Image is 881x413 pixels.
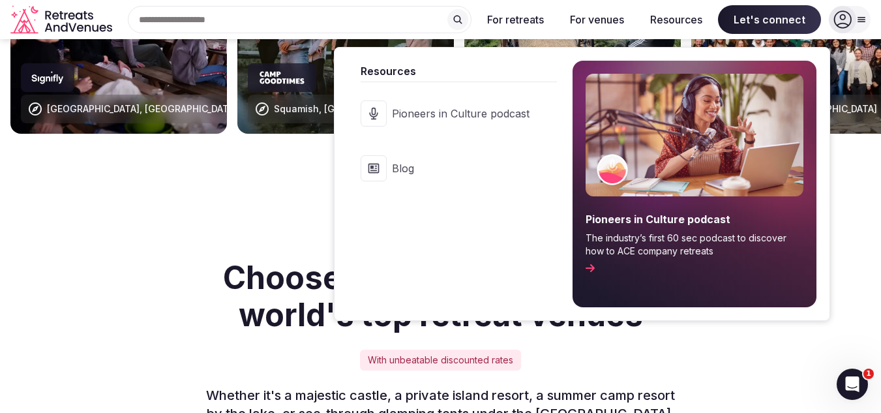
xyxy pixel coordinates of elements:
button: For retreats [477,5,554,34]
img: Resources [586,74,803,196]
div: Squamish, [GEOGRAPHIC_DATA] [274,102,417,115]
span: Blog [392,161,530,176]
a: Visit the homepage [10,5,115,35]
a: Pioneers in Culture podcastThe industry’s first 60 sec podcast to discover how to ACE company ret... [573,61,816,307]
svg: Retreats and Venues company logo [10,5,115,35]
div: With unbeatable discounted rates [360,350,521,371]
span: The industry’s first 60 sec podcast to discover how to ACE company retreats [586,232,803,257]
span: Resources [361,63,557,79]
h2: Choose from 20,000+ of the world's top retreat venues [190,259,691,334]
span: 1 [863,369,874,379]
iframe: Intercom live chat [837,369,868,400]
button: For venues [560,5,635,34]
span: Pioneers in Culture podcast [392,106,530,121]
a: Blog [348,142,557,194]
span: Let's connect [718,5,821,34]
a: Pioneers in Culture podcast [348,87,557,140]
span: Pioneers in Culture podcast [586,212,803,226]
svg: Signify company logo [31,71,64,84]
div: [GEOGRAPHIC_DATA], [GEOGRAPHIC_DATA] [47,102,237,115]
button: Resources [640,5,713,34]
